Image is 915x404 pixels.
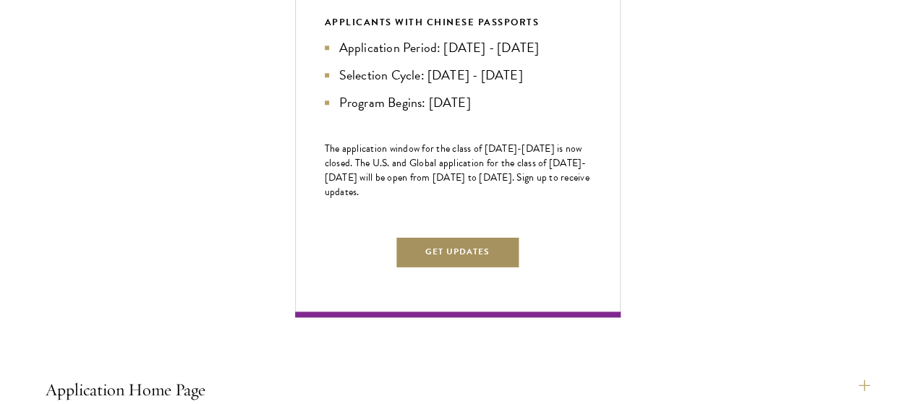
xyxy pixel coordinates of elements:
li: Application Period: [DATE] - [DATE] [325,38,591,58]
button: Get Updates [395,236,521,268]
div: APPLICANTS WITH CHINESE PASSPORTS [325,14,591,30]
li: Program Begins: [DATE] [325,93,591,113]
li: Selection Cycle: [DATE] - [DATE] [325,65,591,85]
span: The application window for the class of [DATE]-[DATE] is now closed. The U.S. and Global applicat... [325,141,590,199]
